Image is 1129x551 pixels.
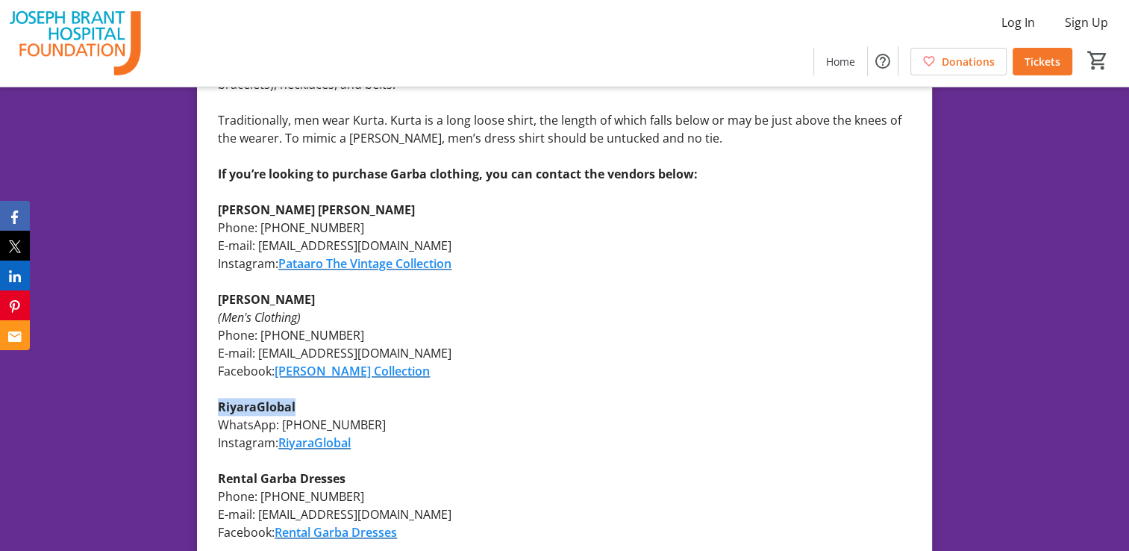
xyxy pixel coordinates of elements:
[218,363,275,379] span: Facebook:
[218,488,364,505] span: Phone: [PHONE_NUMBER]
[218,40,897,93] span: Traditionally, women wear chaniya choli—a traditional Gujarati three-piece outfit comprising chol...
[218,166,698,182] strong: If you’re looking to purchase Garba clothing, you can contact the vendors below:
[218,470,345,487] strong: Rental Garba Dresses
[218,291,315,308] strong: [PERSON_NAME]
[1084,47,1111,74] button: Cart
[218,112,901,146] span: Traditionally, men wear Kurta. Kurta is a long loose shirt, the length of which falls below or ma...
[218,255,278,272] span: Instagram:
[1001,13,1035,31] span: Log In
[989,10,1047,34] button: Log In
[1025,54,1060,69] span: Tickets
[218,220,364,236] span: Phone: [PHONE_NUMBER]
[826,54,855,69] span: Home
[9,6,142,81] img: The Joseph Brant Hospital Foundation's Logo
[814,48,867,75] a: Home
[218,309,301,326] em: (Men's Clothing)
[218,237,451,254] span: E-mail: [EMAIL_ADDRESS][DOMAIN_NAME]
[218,524,275,541] span: Facebook:
[218,506,451,523] span: E-mail: [EMAIL_ADDRESS][DOMAIN_NAME]
[218,202,415,218] strong: [PERSON_NAME] [PERSON_NAME]
[278,435,351,451] a: RiyaraGlobal
[218,345,451,361] span: E-mail: [EMAIL_ADDRESS][DOMAIN_NAME]
[278,255,451,272] a: Pataaro The Vintage Collection
[1053,10,1120,34] button: Sign Up
[942,54,995,69] span: Donations
[1065,13,1108,31] span: Sign Up
[218,399,295,415] strong: RiyaraGlobal
[1013,48,1072,75] a: Tickets
[910,48,1007,75] a: Donations
[275,524,397,541] a: Rental Garba Dresses
[868,46,898,76] button: Help
[275,363,430,379] a: [PERSON_NAME] Collection
[218,327,364,343] span: Phone: [PHONE_NUMBER]
[218,435,278,451] span: Instagram:
[218,417,386,433] span: WhatsApp: [PHONE_NUMBER]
